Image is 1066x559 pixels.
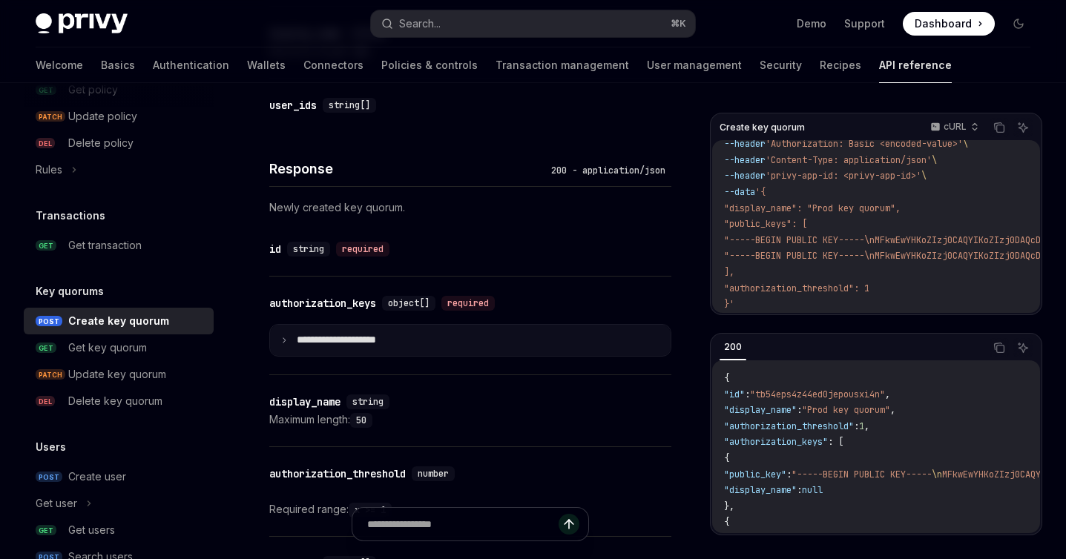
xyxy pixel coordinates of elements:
button: Copy the contents from the code block [990,338,1009,357]
div: Delete key quorum [68,392,162,410]
span: GET [36,525,56,536]
span: Dashboard [915,16,972,31]
a: Recipes [820,47,861,83]
span: \ [963,138,968,150]
span: "display_name" [724,484,797,496]
div: 200 - application/json [545,163,671,178]
div: required [441,296,495,311]
div: 200 [720,338,746,356]
button: Search...⌘K [371,10,694,37]
p: cURL [944,121,967,133]
div: authorization_threshold [269,466,406,481]
a: PATCHUpdate policy [24,103,214,130]
span: "public_key" [724,469,786,480]
span: "authorization_threshold": 1 [724,282,869,294]
button: Copy the contents from the code block [990,118,1009,137]
a: Policies & controls [381,47,478,83]
span: --header [724,138,766,150]
div: Rules [36,161,62,179]
a: DELDelete policy [24,130,214,156]
code: 50 [350,413,372,428]
span: string [352,396,384,408]
span: "Prod key quorum" [802,404,890,416]
span: }' [724,298,734,310]
button: Ask AI [1013,338,1033,357]
div: Delete policy [68,134,134,152]
span: PATCH [36,369,65,380]
span: GET [36,240,56,251]
span: "-----BEGIN PUBLIC KEY----- [792,532,932,544]
a: DELDelete key quorum [24,388,214,414]
span: "authorization_threshold" [724,420,854,432]
a: POSTCreate user [24,463,214,490]
span: \ [921,170,927,182]
span: "public_key" [724,532,786,544]
span: : [797,404,802,416]
span: ⌘ K [671,18,686,30]
span: : [ [828,436,843,448]
span: POST [36,316,62,327]
span: number [418,468,449,480]
div: Get key quorum [68,339,147,357]
span: string [293,243,324,255]
div: Update key quorum [68,365,166,383]
span: DEL [36,138,55,149]
span: , [864,420,869,432]
a: Security [760,47,802,83]
span: Create key quorum [720,122,805,133]
a: Welcome [36,47,83,83]
div: id [269,242,281,257]
a: GETGet key quorum [24,334,214,361]
span: 1 [859,420,864,432]
span: --data [724,186,755,198]
a: GETGet transaction [24,232,214,259]
div: Required range: [269,500,671,518]
a: GETGet users [24,517,214,543]
span: "display_name": "Prod key quorum", [724,202,901,214]
h4: Response [269,159,545,179]
div: Maximum length: [269,411,671,429]
span: : [786,532,792,544]
div: Get transaction [68,236,142,254]
p: Newly created key quorum. [269,199,671,216]
h5: Users [36,438,66,456]
span: '{ [755,186,766,198]
div: Search... [399,15,441,33]
div: authorization_keys [269,296,376,311]
span: : [797,484,802,496]
a: API reference [879,47,952,83]
span: object[] [388,297,430,309]
span: , [890,404,895,416]
span: { [724,452,729,464]
div: display_name [269,394,340,409]
span: { [724,372,729,384]
span: \n [932,469,942,480]
span: : [854,420,859,432]
div: Update policy [68,107,137,125]
a: User management [647,47,742,83]
a: POSTCreate key quorum [24,308,214,334]
span: POST [36,472,62,483]
button: Send message [559,514,579,535]
span: \n [932,532,942,544]
span: "authorization_keys" [724,436,828,448]
button: cURL [922,115,985,140]
span: "id" [724,388,745,400]
span: , [885,388,890,400]
div: user_ids [269,98,317,113]
span: 'privy-app-id: <privy-app-id>' [766,170,921,182]
h5: Key quorums [36,282,104,300]
span: "tb54eps4z44ed0jepousxi4n" [750,388,885,400]
a: Support [844,16,885,31]
span: null [802,484,823,496]
span: PATCH [36,111,65,122]
div: Create key quorum [68,312,169,330]
span: 'Content-Type: application/json' [766,154,932,166]
div: Get users [68,521,115,539]
span: }, [724,500,734,512]
span: DEL [36,396,55,407]
div: required [336,242,389,257]
button: Ask AI [1013,118,1033,137]
span: ], [724,266,734,278]
span: { [724,516,729,528]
